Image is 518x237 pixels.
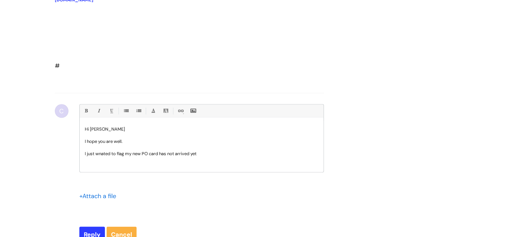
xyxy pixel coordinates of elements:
a: Insert Image... [189,107,197,115]
a: Bold (Ctrl-B) [82,107,90,115]
a: Back Color [161,107,170,115]
a: Underline(Ctrl-U) [107,107,115,115]
p: Hi [PERSON_NAME] [85,126,318,132]
a: 1. Ordered List (Ctrl-Shift-8) [134,107,143,115]
a: • Unordered List (Ctrl-Shift-7) [122,107,130,115]
p: I just wnated to flag my new PO card has not arrived yet [85,151,318,157]
div: C [55,104,68,118]
a: Italic (Ctrl-I) [94,107,103,115]
div: Attach a file [79,191,120,202]
p: I hope you are well. [85,138,318,145]
a: Font Color [149,107,157,115]
a: Link [176,107,185,115]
